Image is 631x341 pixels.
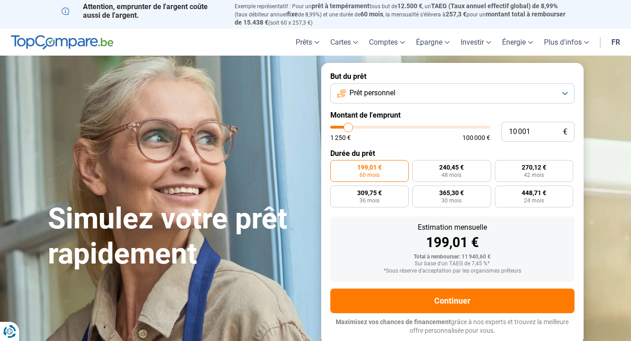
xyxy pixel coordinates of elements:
a: Cartes [325,29,364,56]
a: Investir [455,29,497,56]
div: Sur base d'un TAEG de 7,45 %* [338,261,567,267]
span: € [563,128,567,136]
a: Épargne [410,29,455,56]
div: 199,01 € [338,236,567,249]
a: fr [606,29,626,56]
div: Total à rembourser: 11 940,60 € [338,254,567,260]
span: 309,75 € [357,190,382,196]
h1: Simulez votre prêt rapidement [48,201,310,272]
div: Estimation mensuelle [338,224,567,231]
span: 448,71 € [522,190,546,196]
a: Prêts [290,29,325,56]
div: *Sous réserve d'acceptation par les organismes prêteurs [338,268,567,274]
span: 270,12 € [522,164,546,170]
span: TAEG (Taux annuel effectif global) de 8,99% [431,2,558,10]
p: grâce à nos experts et trouvez la meilleure offre personnalisée pour vous. [330,318,575,336]
span: 42 mois [524,172,544,178]
span: prêt à tempérament [312,2,369,10]
span: 199,01 € [357,164,382,170]
span: 257,3 € [446,10,467,18]
button: Prêt personnel [330,83,575,103]
span: 24 mois [524,198,544,203]
p: Exemple représentatif : Pour un tous but de , un (taux débiteur annuel de 8,99%) et une durée de ... [235,2,570,26]
span: fixe [287,10,298,18]
span: Prêt personnel [349,88,395,98]
label: Montant de l'emprunt [330,111,575,119]
span: montant total à rembourser de 15.438 € [235,10,565,26]
span: 48 mois [441,172,462,178]
img: TopCompare [11,35,113,50]
span: 100 000 € [462,134,490,141]
span: 240,45 € [439,164,464,170]
a: Plus d'infos [539,29,595,56]
button: Continuer [330,289,575,313]
p: Attention, emprunter de l'argent coûte aussi de l'argent. [62,2,224,20]
a: Comptes [364,29,410,56]
span: 30 mois [441,198,462,203]
span: Maximisez vos chances de financement [336,318,451,325]
span: 60 mois [359,172,380,178]
span: 1 250 € [330,134,351,141]
span: 60 mois [360,10,383,18]
span: 36 mois [359,198,380,203]
label: But du prêt [330,72,575,81]
a: Énergie [497,29,539,56]
span: 365,30 € [439,190,464,196]
label: Durée du prêt [330,149,575,158]
span: 12.500 € [397,2,422,10]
